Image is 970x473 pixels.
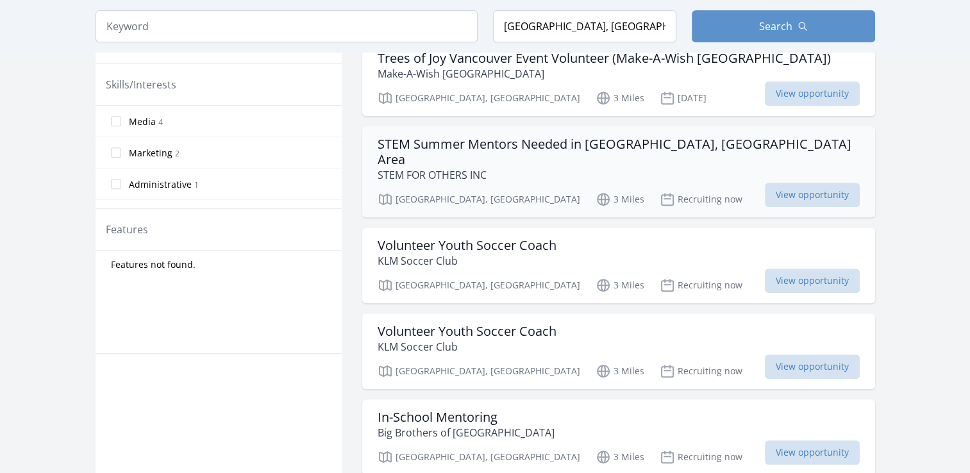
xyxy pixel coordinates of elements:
input: Administrative 1 [111,179,121,189]
span: View opportunity [765,183,860,207]
span: Search [759,19,792,34]
p: Recruiting now [660,192,742,207]
a: Trees of Joy Vancouver Event Volunteer (Make-A-Wish [GEOGRAPHIC_DATA]) Make-A-Wish [GEOGRAPHIC_DA... [362,40,875,116]
span: 4 [158,117,163,128]
p: Recruiting now [660,278,742,293]
p: [GEOGRAPHIC_DATA], [GEOGRAPHIC_DATA] [378,192,580,207]
p: [GEOGRAPHIC_DATA], [GEOGRAPHIC_DATA] [378,278,580,293]
p: 3 Miles [596,363,644,379]
h3: Trees of Joy Vancouver Event Volunteer (Make-A-Wish [GEOGRAPHIC_DATA]) [378,51,831,66]
span: View opportunity [765,269,860,293]
h3: In-School Mentoring [378,410,555,425]
legend: Features [106,222,148,237]
h3: Volunteer Youth Soccer Coach [378,324,556,339]
h3: STEM Summer Mentors Needed in [GEOGRAPHIC_DATA], [GEOGRAPHIC_DATA] Area [378,137,860,167]
p: [GEOGRAPHIC_DATA], [GEOGRAPHIC_DATA] [378,90,580,106]
input: Marketing 2 [111,147,121,158]
legend: Skills/Interests [106,77,176,92]
input: Keyword [96,10,478,42]
span: Marketing [129,147,172,160]
p: 3 Miles [596,449,644,465]
p: Big Brothers of [GEOGRAPHIC_DATA] [378,425,555,440]
p: 3 Miles [596,90,644,106]
button: Search [692,10,875,42]
p: Make-A-Wish [GEOGRAPHIC_DATA] [378,66,831,81]
a: Volunteer Youth Soccer Coach KLM Soccer Club [GEOGRAPHIC_DATA], [GEOGRAPHIC_DATA] 3 Miles Recruit... [362,228,875,303]
span: Media [129,115,156,128]
p: 3 Miles [596,192,644,207]
span: View opportunity [765,81,860,106]
a: Volunteer Youth Soccer Coach KLM Soccer Club [GEOGRAPHIC_DATA], [GEOGRAPHIC_DATA] 3 Miles Recruit... [362,313,875,389]
p: KLM Soccer Club [378,339,556,354]
p: [GEOGRAPHIC_DATA], [GEOGRAPHIC_DATA] [378,449,580,465]
input: Location [493,10,676,42]
span: Administrative [129,178,192,191]
p: 3 Miles [596,278,644,293]
p: Recruiting now [660,363,742,379]
span: View opportunity [765,354,860,379]
a: STEM Summer Mentors Needed in [GEOGRAPHIC_DATA], [GEOGRAPHIC_DATA] Area STEM FOR OTHERS INC [GEOG... [362,126,875,217]
span: Features not found. [111,258,196,271]
span: 1 [194,179,199,190]
input: Media 4 [111,116,121,126]
span: View opportunity [765,440,860,465]
p: STEM FOR OTHERS INC [378,167,860,183]
h3: Volunteer Youth Soccer Coach [378,238,556,253]
span: 2 [175,148,180,159]
p: [DATE] [660,90,707,106]
p: KLM Soccer Club [378,253,556,269]
p: Recruiting now [660,449,742,465]
p: [GEOGRAPHIC_DATA], [GEOGRAPHIC_DATA] [378,363,580,379]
